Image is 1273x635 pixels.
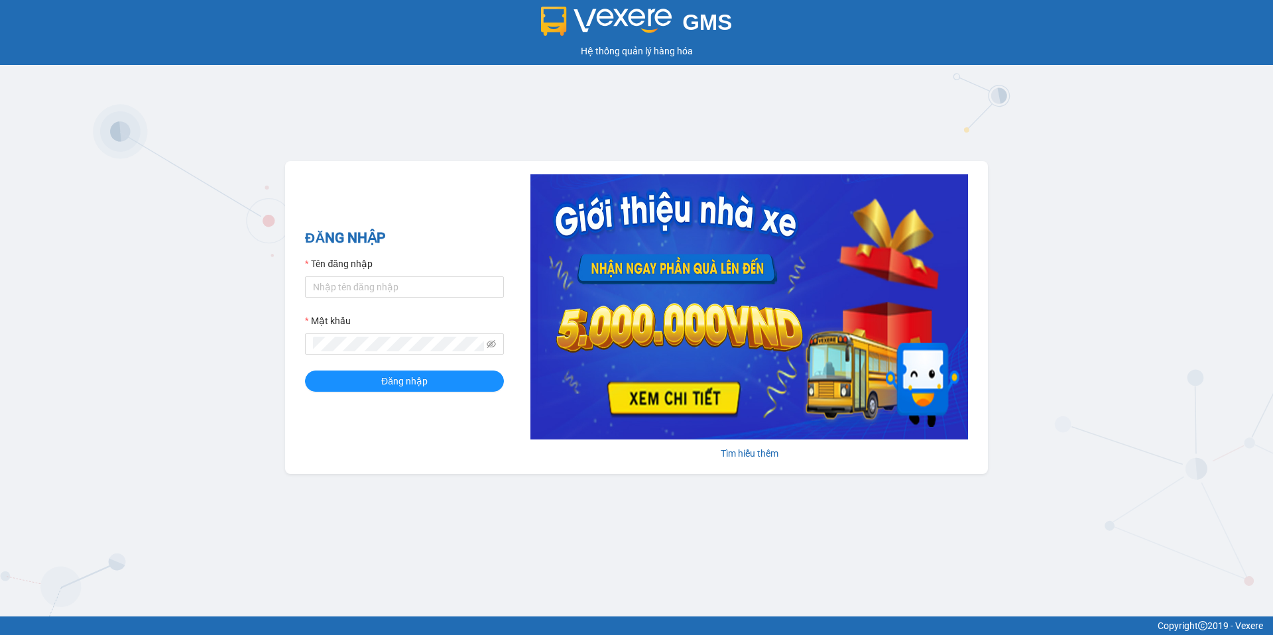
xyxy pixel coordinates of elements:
a: GMS [541,20,733,30]
div: Tìm hiểu thêm [530,446,968,461]
span: copyright [1198,621,1207,630]
label: Tên đăng nhập [305,257,373,271]
input: Mật khẩu [313,337,484,351]
img: banner-0 [530,174,968,439]
span: Đăng nhập [381,374,428,388]
div: Copyright 2019 - Vexere [10,618,1263,633]
div: Hệ thống quản lý hàng hóa [3,44,1270,58]
input: Tên đăng nhập [305,276,504,298]
button: Đăng nhập [305,371,504,392]
span: GMS [682,10,732,34]
h2: ĐĂNG NHẬP [305,227,504,249]
span: eye-invisible [487,339,496,349]
label: Mật khẩu [305,314,351,328]
img: logo 2 [541,7,672,36]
